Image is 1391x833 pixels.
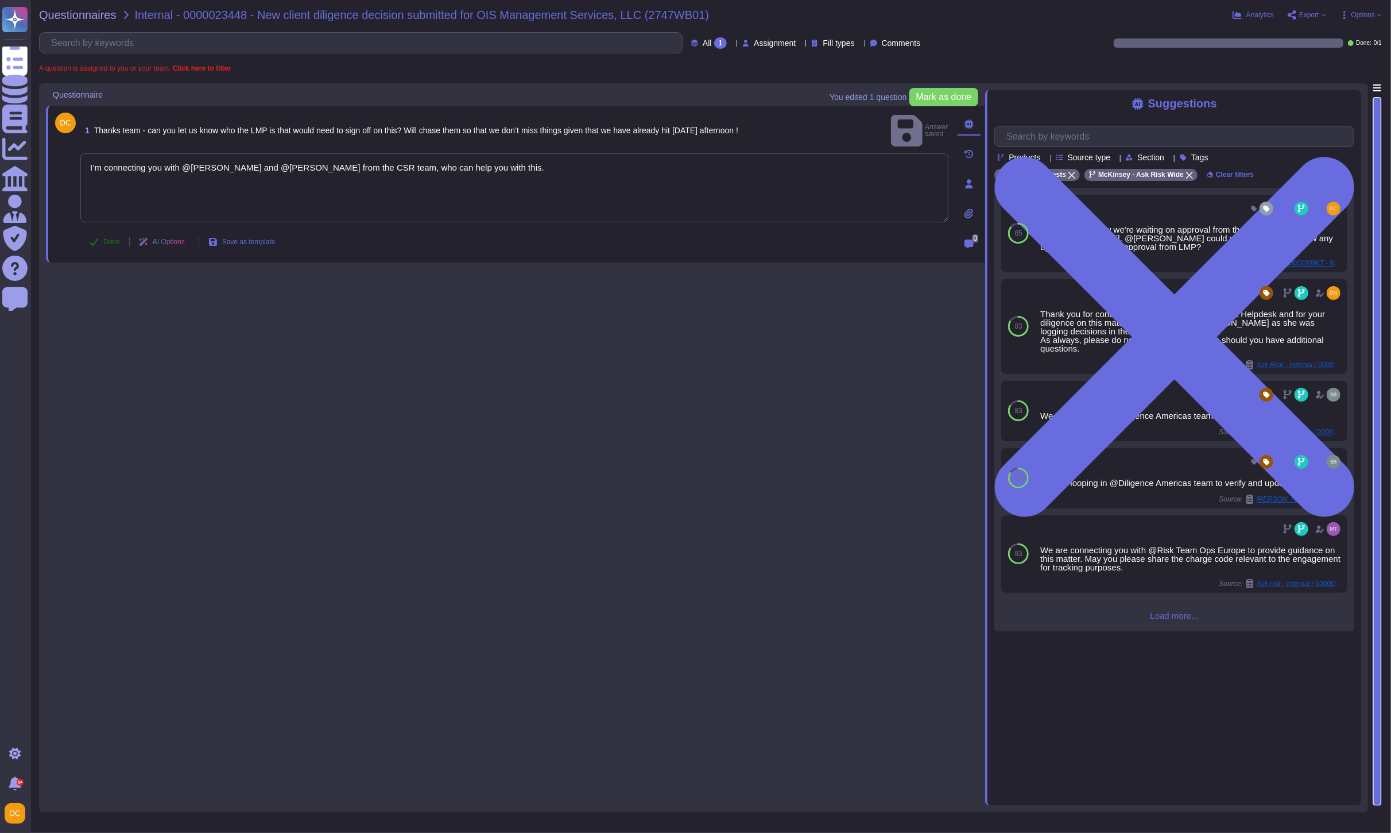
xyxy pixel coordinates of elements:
[5,803,25,824] img: user
[45,33,682,53] input: Search by keywords
[1327,388,1340,402] img: user
[1233,10,1274,20] button: Analytics
[1015,230,1022,237] span: 85
[972,234,979,242] span: 0
[80,126,90,134] span: 1
[1327,286,1340,300] img: user
[39,65,231,72] span: A question is assigned to you or your team.
[916,92,972,102] span: Mark as done
[199,230,285,253] button: Save as template
[94,126,738,135] span: Thanks team - can you let us know who the LMP is that would need to sign off on this? Will chase ...
[222,238,276,245] span: Save as template
[1257,580,1343,587] span: Ask risk - Internal / 0000016488 - Query - PSSS Standard
[870,93,874,101] b: 1
[39,9,117,21] span: Questionnaires
[80,230,129,253] button: Done
[823,39,854,47] span: Fill types
[754,39,796,47] span: Assignment
[714,37,727,49] div: 1
[103,238,120,245] span: Done
[1374,40,1382,46] span: 0 / 1
[2,801,33,826] button: user
[1001,126,1354,146] input: Search by keywords
[1015,550,1022,557] span: 83
[909,88,979,106] button: Mark as done
[1015,323,1022,330] span: 83
[1327,202,1340,215] img: user
[1356,40,1371,46] span: Done:
[1327,455,1340,469] img: user
[153,238,185,245] span: AI Options
[1299,11,1319,18] span: Export
[830,93,906,101] span: You edited question
[80,153,948,222] textarea: I’m connecting you with @[PERSON_NAME] and @[PERSON_NAME] from the CSR team, who can help you wit...
[1327,522,1340,536] img: user
[1246,11,1274,18] span: Analytics
[1015,407,1022,414] span: 83
[17,779,24,786] div: 9+
[703,39,712,47] span: All
[171,64,231,72] b: Click here to filter
[1015,475,1022,481] span: 83
[53,91,103,99] span: Questionnaire
[55,113,76,133] img: user
[1219,579,1343,588] span: Source:
[891,113,948,149] span: Answer saved
[882,39,921,47] span: Comments
[135,9,710,21] span: Internal - 0000023448 - New client diligence decision submitted for OIS Management Services, LLC ...
[994,611,1354,620] span: Load more...
[1351,11,1375,18] span: Options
